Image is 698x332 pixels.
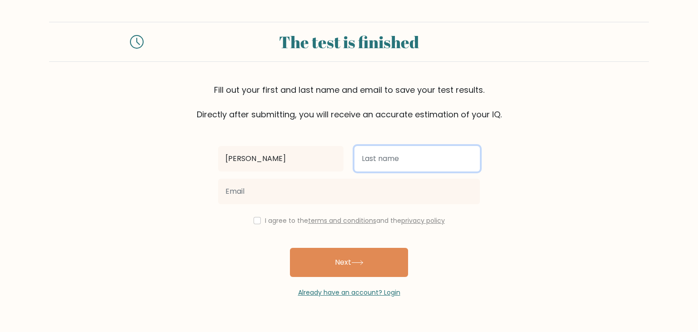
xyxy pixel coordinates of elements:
[298,288,400,297] a: Already have an account? Login
[290,248,408,277] button: Next
[354,146,480,171] input: Last name
[218,146,344,171] input: First name
[265,216,445,225] label: I agree to the and the
[401,216,445,225] a: privacy policy
[49,84,649,121] div: Fill out your first and last name and email to save your test results. Directly after submitting,...
[218,179,480,204] input: Email
[155,30,543,54] div: The test is finished
[308,216,376,225] a: terms and conditions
